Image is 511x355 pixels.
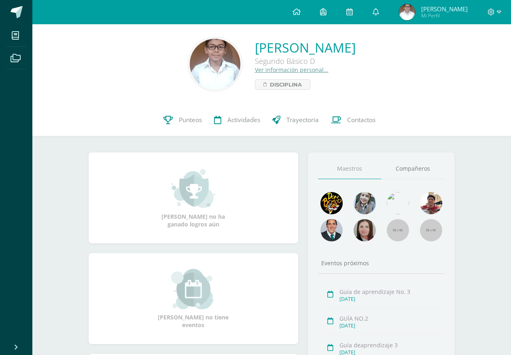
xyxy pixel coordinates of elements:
[420,192,442,214] img: 11152eb22ca3048aebc25a5ecf6973a7.png
[153,269,234,329] div: [PERSON_NAME] no tiene eventos
[325,104,382,136] a: Contactos
[320,219,343,241] img: eec80b72a0218df6e1b0c014193c2b59.png
[190,39,240,89] img: 5941a090b240bed49f66f2121fab768c.png
[153,168,234,228] div: [PERSON_NAME] no ha ganado logros aún
[320,192,343,214] img: 29fc2a48271e3f3676cb2cb292ff2552.png
[354,192,376,214] img: 45bd7986b8947ad7e5894cbc9b781108.png
[339,288,441,296] div: Guía de aprendizaje No. 3
[421,5,468,13] span: [PERSON_NAME]
[347,116,375,124] span: Contactos
[420,219,442,241] img: 55x55
[255,39,356,56] a: [PERSON_NAME]
[266,104,325,136] a: Trayectoria
[387,219,409,241] img: 55x55
[255,56,356,66] div: Segundo Básico D
[381,158,445,179] a: Compañeros
[270,80,302,89] span: Disciplina
[286,116,319,124] span: Trayectoria
[255,79,310,90] a: Disciplina
[208,104,266,136] a: Actividades
[339,315,441,322] div: GUÍA NO.2
[399,4,415,20] img: c6c55850625d03b804869e3fe2a73493.png
[318,259,445,267] div: Eventos próximos
[227,116,260,124] span: Actividades
[157,104,208,136] a: Punteos
[339,322,441,329] div: [DATE]
[171,269,215,309] img: event_small.png
[171,168,215,209] img: achievement_small.png
[179,116,202,124] span: Punteos
[339,341,441,349] div: Guía deaprendizaje 3
[318,158,382,179] a: Maestros
[339,296,441,302] div: [DATE]
[255,66,329,74] a: Ver información personal...
[421,12,468,19] span: Mi Perfil
[354,219,376,241] img: 67c3d6f6ad1c930a517675cdc903f95f.png
[387,192,409,214] img: c25c8a4a46aeab7e345bf0f34826bacf.png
